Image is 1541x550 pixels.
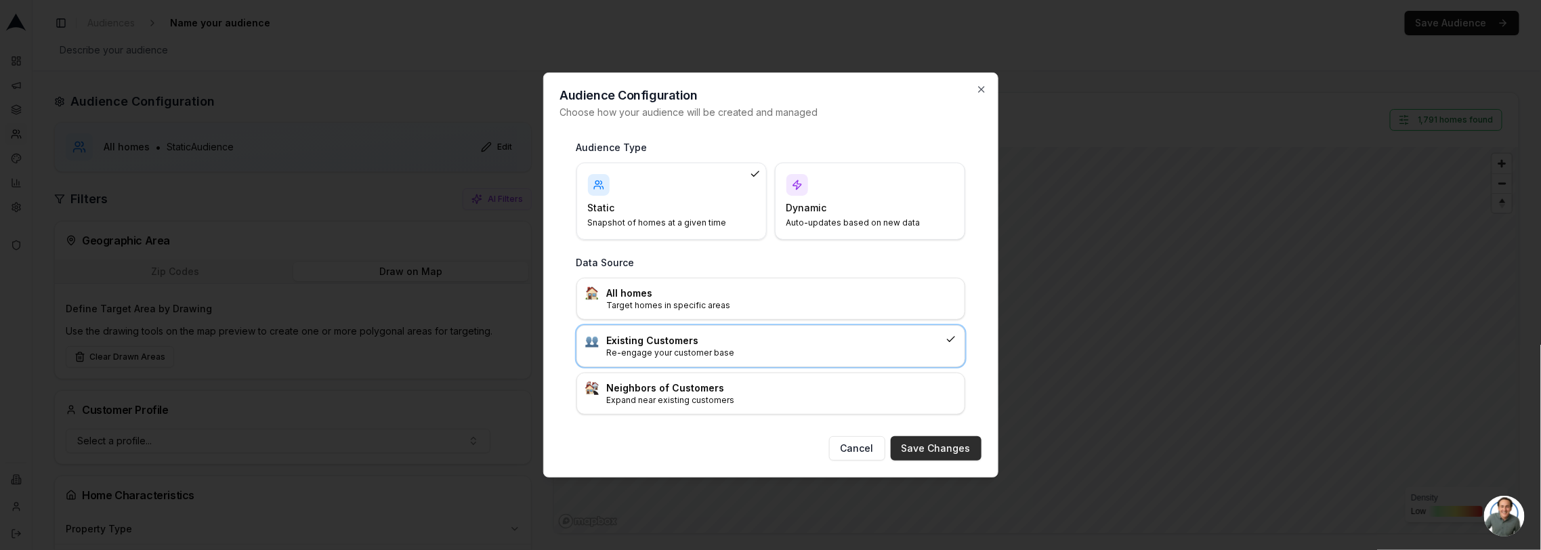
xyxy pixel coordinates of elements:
p: Re-engage your customer base [607,347,940,358]
div: StaticSnapshot of homes at a given time [576,163,767,240]
p: Target homes in specific areas [607,300,956,311]
div: :house:All homesTarget homes in specific areas [576,278,965,320]
h3: Data Source [576,256,965,270]
p: Auto-updates based on new data [786,217,937,228]
h3: Audience Type [576,141,965,154]
img: :house_buildings: [585,381,599,395]
button: Save Changes [891,436,981,461]
div: :house_buildings:Neighbors of CustomersExpand near existing customers [576,373,965,415]
h3: All homes [607,287,956,300]
h4: Static [588,201,739,215]
div: DynamicAuto-updates based on new data [775,163,965,240]
button: Cancel [829,436,885,461]
p: Expand near existing customers [607,395,956,406]
p: Choose how your audience will be created and managed [560,106,981,119]
h2: Audience Configuration [560,89,981,102]
div: :busts_in_silhouette:Existing CustomersRe-engage your customer base [576,325,965,367]
h3: Neighbors of Customers [607,381,956,395]
p: Snapshot of homes at a given time [588,217,739,228]
h4: Dynamic [786,201,937,215]
img: :busts_in_silhouette: [585,334,599,347]
h3: Existing Customers [607,334,940,347]
img: :house: [585,287,599,300]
